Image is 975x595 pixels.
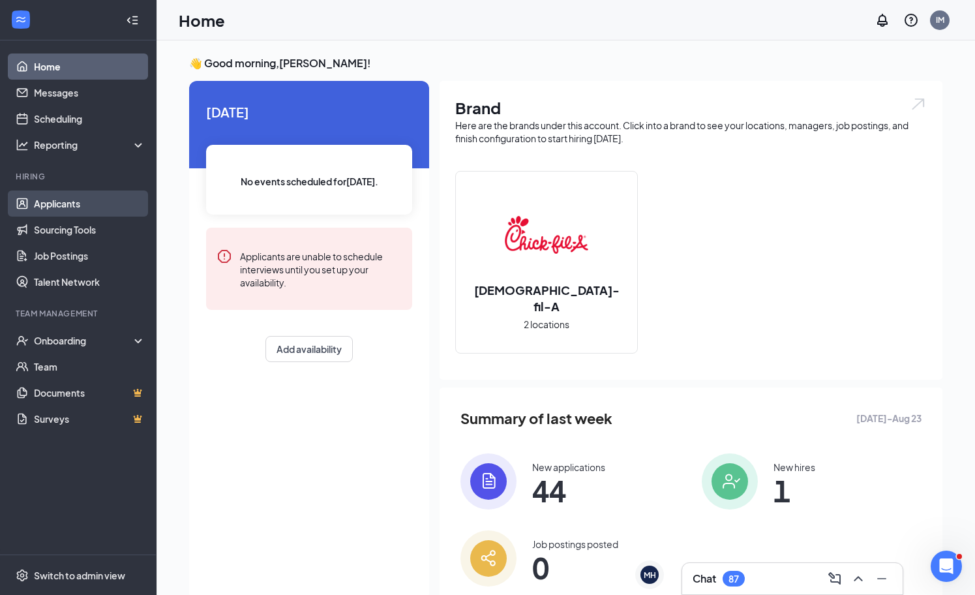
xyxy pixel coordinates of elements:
[34,138,146,151] div: Reporting
[532,556,618,579] span: 0
[16,171,143,182] div: Hiring
[16,308,143,319] div: Team Management
[532,461,605,474] div: New applications
[931,551,962,582] iframe: Intercom live chat
[240,249,402,289] div: Applicants are unable to schedule interviews until you set up your availability.
[34,80,145,106] a: Messages
[455,119,927,145] div: Here are the brands under this account. Click into a brand to see your locations, managers, job p...
[34,106,145,132] a: Scheduling
[34,380,145,406] a: DocumentsCrown
[34,334,134,347] div: Onboarding
[702,453,758,510] img: icon
[34,191,145,217] a: Applicants
[850,571,866,587] svg: ChevronUp
[34,354,145,380] a: Team
[206,102,412,122] span: [DATE]
[827,571,843,587] svg: ComposeMessage
[241,174,378,189] span: No events scheduled for [DATE] .
[848,568,869,589] button: ChevronUp
[936,14,944,25] div: IM
[126,14,139,27] svg: Collapse
[693,572,716,586] h3: Chat
[34,406,145,432] a: SurveysCrown
[773,461,815,474] div: New hires
[910,97,927,112] img: open.6027fd2a22e1237b5b06.svg
[728,573,739,585] div: 87
[34,243,145,269] a: Job Postings
[455,97,927,119] h1: Brand
[16,138,29,151] svg: Analysis
[773,479,815,502] span: 1
[532,479,605,502] span: 44
[265,336,353,362] button: Add availability
[460,530,517,587] img: icon
[903,12,919,28] svg: QuestionInfo
[217,249,232,264] svg: Error
[532,538,618,551] div: Job postings posted
[14,13,27,26] svg: WorkstreamLogo
[875,12,890,28] svg: Notifications
[456,282,637,314] h2: [DEMOGRAPHIC_DATA]-fil-A
[34,53,145,80] a: Home
[16,569,29,582] svg: Settings
[460,453,517,510] img: icon
[179,9,225,31] h1: Home
[644,570,656,581] div: MH
[856,411,922,425] span: [DATE] - Aug 23
[460,407,612,430] span: Summary of last week
[524,317,569,331] span: 2 locations
[34,269,145,295] a: Talent Network
[189,56,942,70] h3: 👋 Good morning, [PERSON_NAME] !
[871,568,892,589] button: Minimize
[34,217,145,243] a: Sourcing Tools
[505,193,588,277] img: Chick-fil-A
[874,571,890,587] svg: Minimize
[16,334,29,347] svg: UserCheck
[824,568,845,589] button: ComposeMessage
[34,569,125,582] div: Switch to admin view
